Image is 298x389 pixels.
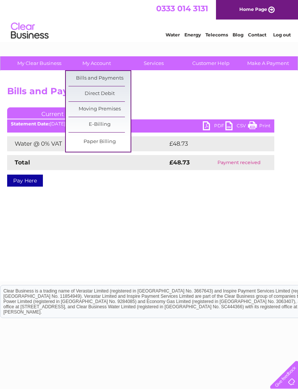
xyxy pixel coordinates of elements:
a: My Account [65,56,128,70]
a: Moving Premises [68,102,131,117]
a: Telecoms [205,32,228,38]
td: £48.73 [167,136,259,151]
a: 0333 014 3131 [156,4,208,13]
a: Log out [273,32,291,38]
td: Water @ 0% VAT [7,136,167,151]
b: Statement Date: [11,121,50,127]
div: [DATE] [7,121,274,127]
a: Bills and Payments [68,71,131,86]
a: Services [123,56,185,70]
a: Blog [233,32,243,38]
a: Paper Billing [68,134,131,149]
td: Payment received [204,155,274,170]
a: Current Invoice [7,107,120,119]
a: Energy [184,32,201,38]
a: Customer Help [180,56,242,70]
a: CSV [225,121,248,132]
a: Water [166,32,180,38]
a: PDF [203,121,225,132]
strong: Total [15,159,30,166]
a: Pay Here [7,175,43,187]
a: Print [248,121,271,132]
a: Direct Debit [68,86,131,101]
a: My Clear Business [8,56,70,70]
img: logo.png [11,20,49,42]
a: E-Billing [68,117,131,132]
strong: £48.73 [169,159,190,166]
a: Contact [248,32,266,38]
